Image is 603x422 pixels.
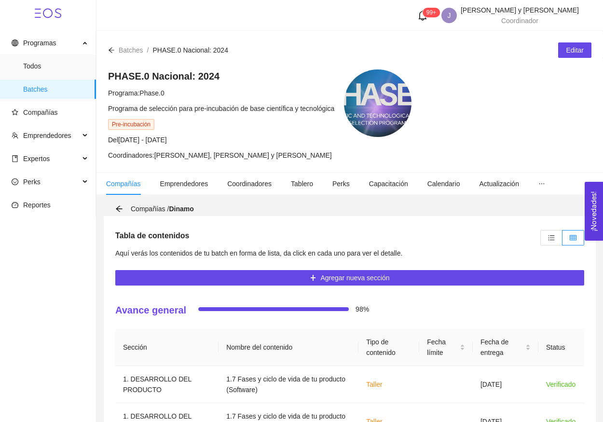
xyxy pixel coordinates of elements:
span: / [147,46,149,54]
span: arrow-left [108,47,115,54]
span: dashboard [12,202,18,208]
h4: PHASE.0 Nacional: 2024 [108,69,334,83]
span: team [12,132,18,139]
span: Coordinadores [227,180,272,188]
button: plusAgregar nueva sección [115,270,584,286]
span: Fecha de entrega [480,337,523,358]
span: Emprendedores [23,132,71,139]
span: Perks [23,178,41,186]
span: table [570,234,576,241]
span: 98% [356,306,369,313]
td: 1. DESARROLLO DEL PRODUCTO [115,366,219,403]
span: Expertos [23,155,50,163]
span: star [12,109,18,116]
span: Todos [23,56,88,76]
th: Sección [115,329,219,366]
span: Del [DATE] - [DATE] [108,136,167,144]
span: Coordinadores: [PERSON_NAME], [PERSON_NAME] y [PERSON_NAME] [108,151,332,159]
span: bell [417,10,428,21]
span: Fecha límite [427,337,458,358]
span: unordered-list [548,234,555,241]
strong: Dinamo [169,205,193,213]
span: Agregar nueva sección [320,272,389,283]
th: Tipo de contenido [358,329,419,366]
h5: Tabla de contenidos [115,230,190,242]
span: smile [12,178,18,185]
th: Status [538,329,584,366]
span: Programas [23,39,56,47]
span: Compañías [106,180,141,188]
span: [PERSON_NAME] y [PERSON_NAME] [461,6,579,14]
span: Programa de selección para pre-incubación de base científica y tecnológica [108,105,334,112]
sup: 126 [423,8,440,17]
span: Taller [366,381,382,388]
td: 1.7 Fases y ciclo de vida de tu producto (Software) [219,366,358,403]
span: Emprendedores [160,180,208,188]
button: Open Feedback Widget [585,182,603,241]
span: ellipsis [538,180,545,187]
span: Tablero [291,180,313,188]
span: Aquí verás los contenidos de tu batch en forma de lista, da click en cada uno para ver el detalle. [115,249,402,257]
span: arrow-left [115,205,123,213]
td: [DATE] [473,366,538,403]
span: Editar [566,45,584,55]
th: Nombre del contenido [219,329,358,366]
span: J [447,8,451,23]
span: Verificado [546,381,576,388]
span: Reportes [23,201,51,209]
span: Batches [23,80,88,99]
span: plus [310,274,316,282]
button: Editar [558,42,591,58]
span: Batches [119,46,143,54]
span: Actualización [479,180,519,188]
span: PHASE.0 Nacional: 2024 [152,46,228,54]
span: Perks [332,180,350,188]
span: Pre-incubación [108,119,154,130]
span: Compañías [23,109,58,116]
span: book [12,155,18,162]
h4: Avance general [115,303,186,317]
span: global [12,40,18,46]
span: Programa: Phase.0 [108,89,164,97]
span: Capacitación [369,180,408,188]
span: Calendario [427,180,460,188]
span: Coordinador [501,17,538,25]
div: Volver [115,205,123,213]
span: Compañías / [131,205,194,213]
